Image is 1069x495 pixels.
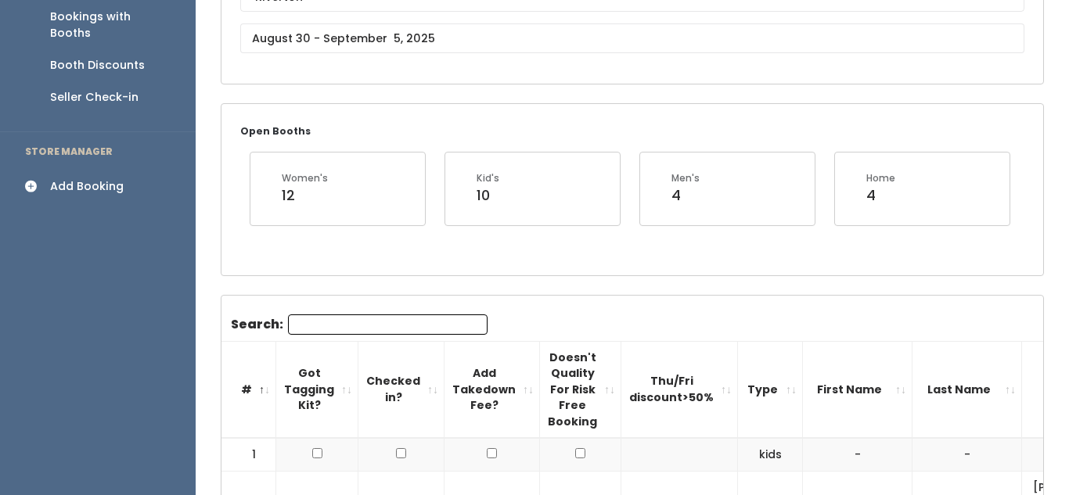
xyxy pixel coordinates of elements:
div: 12 [282,185,328,206]
td: kids [738,438,803,471]
th: Got Tagging Kit?: activate to sort column ascending [276,341,358,438]
div: 4 [866,185,895,206]
th: Thu/Fri discount&gt;50%: activate to sort column ascending [621,341,738,438]
div: Seller Check-in [50,89,139,106]
td: - [912,438,1022,471]
div: 10 [477,185,499,206]
th: First Name: activate to sort column ascending [803,341,912,438]
div: Men's [671,171,700,185]
input: August 30 - September 5, 2025 [240,23,1024,53]
div: Kid's [477,171,499,185]
td: 1 [221,438,276,471]
div: Bookings with Booths [50,9,171,41]
th: #: activate to sort column descending [221,341,276,438]
small: Open Booths [240,124,311,138]
th: Doesn't Quality For Risk Free Booking : activate to sort column ascending [540,341,621,438]
th: Type: activate to sort column ascending [738,341,803,438]
th: Checked in?: activate to sort column ascending [358,341,445,438]
th: Add Takedown Fee?: activate to sort column ascending [445,341,540,438]
input: Search: [288,314,488,335]
th: Last Name: activate to sort column ascending [912,341,1022,438]
td: - [803,438,912,471]
div: Add Booking [50,178,124,195]
div: Home [866,171,895,185]
div: Booth Discounts [50,57,145,74]
div: 4 [671,185,700,206]
div: Women's [282,171,328,185]
label: Search: [231,314,488,335]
